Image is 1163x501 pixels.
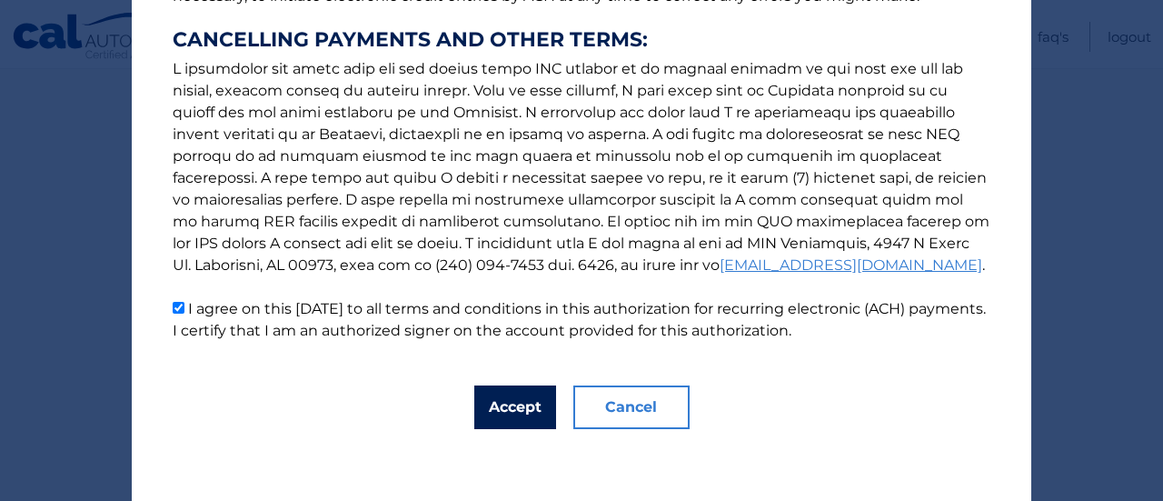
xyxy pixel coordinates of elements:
strong: CANCELLING PAYMENTS AND OTHER TERMS: [173,29,990,51]
label: I agree on this [DATE] to all terms and conditions in this authorization for recurring electronic... [173,300,986,339]
a: [EMAIL_ADDRESS][DOMAIN_NAME] [720,256,982,274]
button: Cancel [573,386,690,429]
button: Accept [474,386,556,429]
